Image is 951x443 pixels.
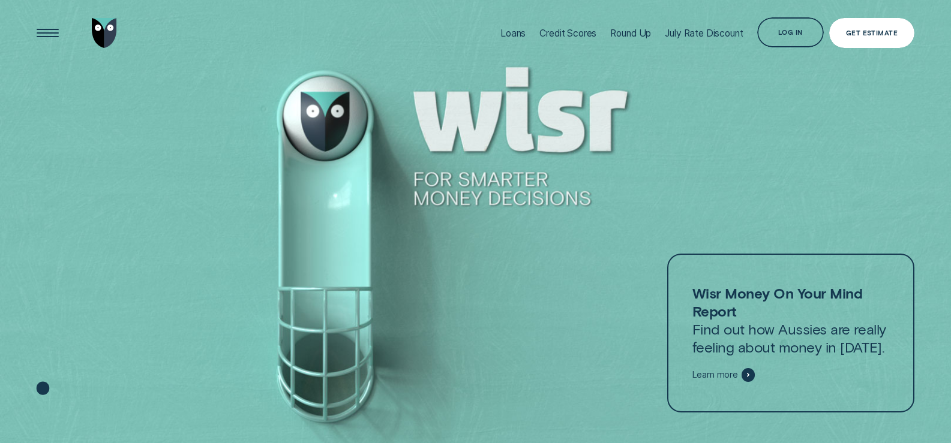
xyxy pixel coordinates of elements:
div: Loans [500,28,526,39]
div: Round Up [610,28,651,39]
a: Wisr Money On Your Mind ReportFind out how Aussies are really feeling about money in [DATE].Learn... [667,254,914,412]
p: Find out how Aussies are really feeling about money in [DATE]. [692,284,890,356]
div: Get Estimate [846,30,898,36]
strong: Wisr Money On Your Mind Report [692,284,863,320]
span: Learn more [692,369,739,381]
button: Open Menu [33,18,63,48]
a: Get Estimate [829,18,914,48]
div: Credit Scores [539,28,596,39]
img: Wisr [92,18,117,48]
div: July Rate Discount [665,28,743,39]
button: Log in [757,17,824,47]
